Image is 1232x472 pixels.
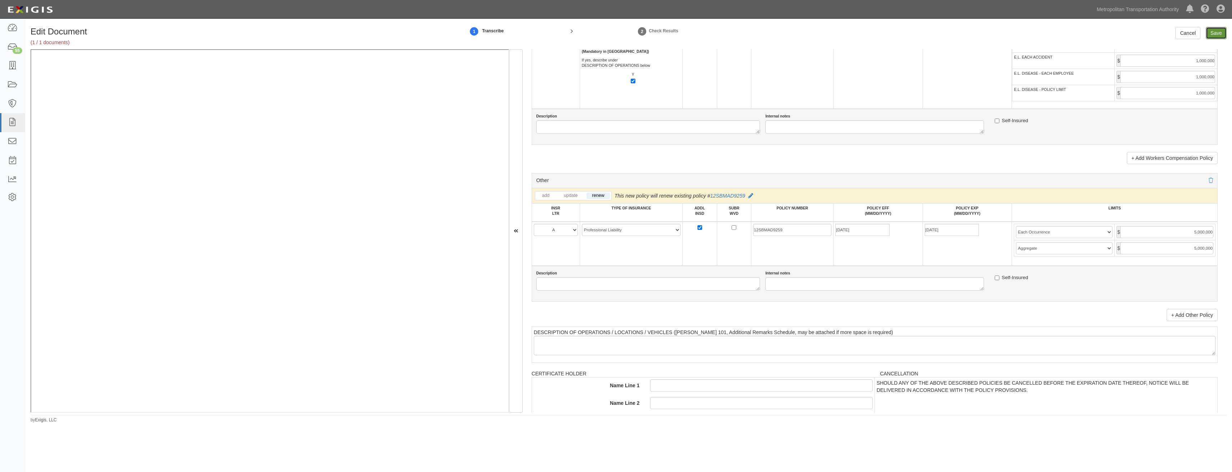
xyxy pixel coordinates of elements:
td: N/A [683,22,717,109]
label: Description [536,270,557,276]
div: CERTIFICATE HOLDER [526,370,875,377]
a: renew [587,193,610,199]
input: Self-Insured [995,119,999,123]
small: by [31,417,57,423]
label: POLICY EFF (MM/DD/YYYY) [865,205,891,216]
label: POLICY NUMBER [776,205,808,211]
span: $ [1116,87,1120,99]
label: Self-Insured [995,274,1028,281]
a: Metropolitan Transportation Authority [1093,2,1182,17]
label: INSR LTR [551,205,560,216]
a: 1 [469,23,480,39]
input: MM/DD/YYYY [835,224,890,236]
label: Self-Insured [995,117,1028,124]
a: Check Results [637,23,648,39]
div: CANCELLATION [874,370,1223,377]
h5: (1 / 1 documents) [31,40,422,45]
a: Cancel [1175,27,1200,39]
a: add [537,193,555,199]
div: Other [532,173,1218,188]
label: TYPE OF INSURANCE [611,205,651,211]
label: E.L. EACH ACCIDENT [1014,55,1053,60]
strong: 2 [637,27,648,36]
span: $ [1116,55,1120,67]
strong: 1 [469,27,480,36]
label: E.L. DISEASE - EACH EMPLOYEE [1014,71,1074,76]
span: $ [1116,226,1120,238]
i: Help Center - Complianz [1201,5,1209,14]
input: Self-Insured [995,276,999,280]
a: Delete policy [1203,177,1213,183]
span: $ [1116,71,1120,83]
label: Internal notes [765,270,790,276]
label: POLICY EXP (MM/DD/YYYY) [954,205,980,216]
h1: Edit Document [31,27,422,36]
small: Check Results [649,28,678,33]
label: E.L. DISEASE - POLICY LIMIT [1014,87,1066,92]
label: Name Line 1 [528,379,645,389]
a: 12SBMAD9259 [710,193,745,199]
span: This new policy will renew existing policy # [615,193,710,199]
a: Exigis, LLC [35,417,57,422]
span: $ [1116,242,1120,254]
td: ANY PROPIETOR / PARTNER / EXECUTIVE OFFICER / MEMBER EXCLUDED? If yes, describe under DESCRIPTION... [580,22,683,109]
label: ADDL INSD [695,205,705,216]
a: + Add Workers Compensation Policy [1127,152,1218,164]
label: Y [624,72,635,85]
label: Internal notes [765,114,790,119]
small: Transcribe [482,28,504,33]
label: Name Line 2 [528,397,645,407]
input: Y [631,79,635,83]
input: MM/DD/YYYY [925,224,979,236]
label: Description [536,114,557,119]
img: logo-5460c22ac91f19d4615b14bd174203de0afe785f0fc80cf4dbbc73dc1793850b.png [5,3,55,16]
div: 55 [13,47,22,54]
a: update [559,193,583,199]
label: (Mandatory in [GEOGRAPHIC_DATA]) [582,49,649,54]
label: LIMITS [1109,205,1121,211]
input: Save [1206,27,1227,39]
td: DESCRIPTION OF OPERATIONS / LOCATIONS / VEHICLES ([PERSON_NAME] 101, Additional Remarks Schedule,... [532,327,1217,363]
a: + Add Other Policy [1167,309,1218,321]
label: SUBR WVD [729,205,739,216]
